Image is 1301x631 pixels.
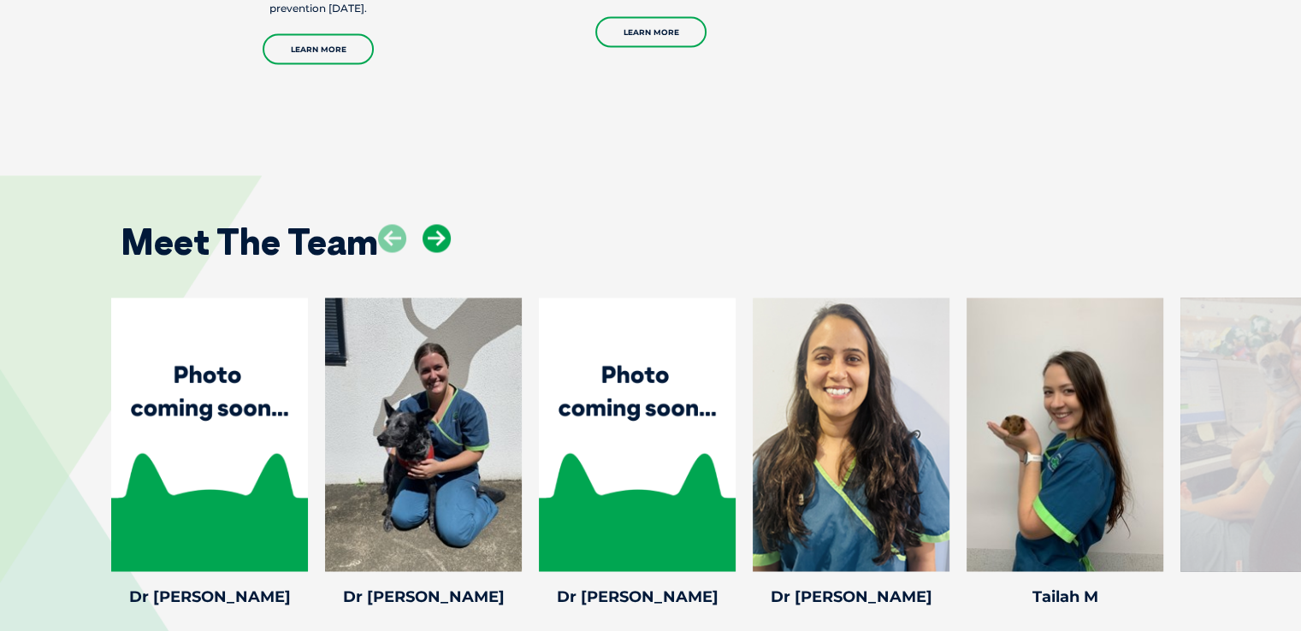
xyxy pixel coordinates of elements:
h2: Meet The Team [121,224,378,260]
a: Learn More [263,33,374,64]
h4: Dr [PERSON_NAME] [539,588,736,604]
h4: Tailah M [967,588,1163,604]
h4: Dr [PERSON_NAME] [753,588,949,604]
h4: Dr [PERSON_NAME] [325,588,522,604]
h4: Dr [PERSON_NAME] [111,588,308,604]
a: Learn More [595,16,707,47]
